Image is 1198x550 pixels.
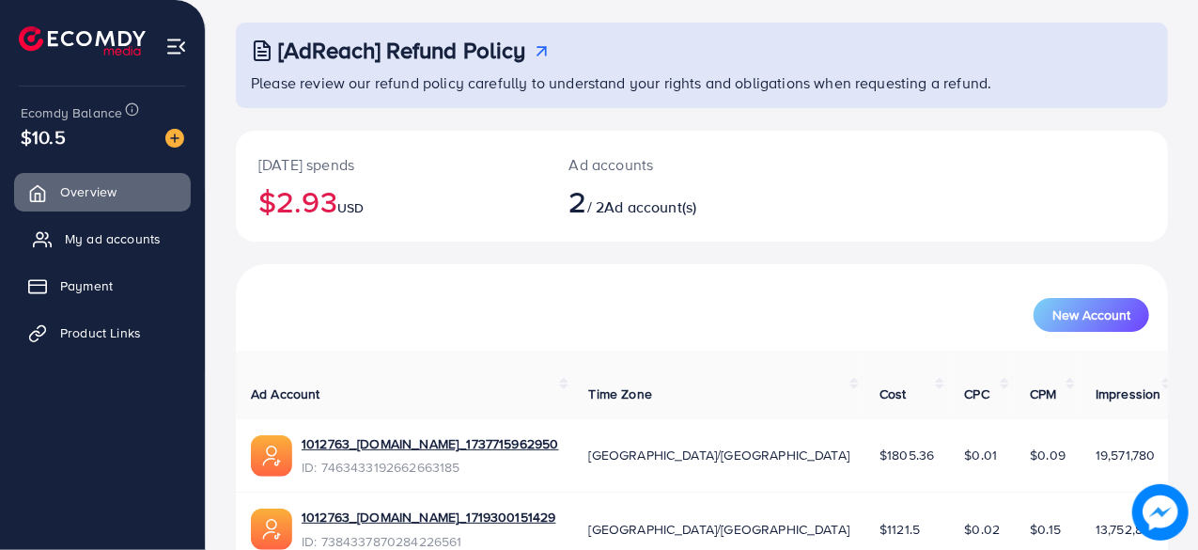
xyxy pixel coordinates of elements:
img: image [165,129,184,148]
span: Cost [879,385,907,403]
img: menu [165,36,187,57]
span: CPC [965,385,989,403]
span: $0.01 [965,446,998,464]
span: $1805.36 [879,446,934,464]
h3: [AdReach] Refund Policy [278,37,526,64]
a: My ad accounts [14,220,191,258]
span: 13,752,867 [1096,520,1158,539]
span: Ecomdy Balance [21,103,122,122]
button: New Account [1034,298,1149,332]
img: image [1138,490,1183,535]
span: ID: 7463433192662663185 [302,458,559,477]
span: Impression [1096,385,1161,403]
span: $10.5 [21,123,66,150]
h2: / 2 [569,183,757,219]
a: Overview [14,173,191,211]
span: My ad accounts [65,229,161,248]
a: Product Links [14,314,191,352]
a: 1012763_[DOMAIN_NAME]_1719300151429 [302,508,556,526]
span: Payment [60,276,113,295]
span: CPM [1030,385,1056,403]
span: Product Links [60,323,141,342]
img: ic-ads-acc.e4c84228.svg [251,509,292,550]
span: 2 [569,180,587,223]
p: [DATE] spends [258,153,524,176]
h2: $2.93 [258,183,524,219]
span: Time Zone [589,385,652,403]
p: Ad accounts [569,153,757,176]
img: logo [19,26,146,55]
span: Overview [60,182,117,201]
span: USD [337,198,364,217]
p: Please review our refund policy carefully to understand your rights and obligations when requesti... [251,71,1157,94]
span: New Account [1052,308,1130,322]
span: $0.09 [1030,446,1066,464]
span: $1121.5 [879,520,920,539]
span: 19,571,780 [1096,446,1156,464]
img: ic-ads-acc.e4c84228.svg [251,435,292,477]
a: Payment [14,267,191,305]
span: $0.15 [1030,520,1061,539]
span: [GEOGRAPHIC_DATA]/[GEOGRAPHIC_DATA] [589,446,850,464]
a: 1012763_[DOMAIN_NAME]_1737715962950 [302,434,559,453]
span: [GEOGRAPHIC_DATA]/[GEOGRAPHIC_DATA] [589,520,850,539]
span: $0.02 [965,520,1001,539]
span: Ad account(s) [604,196,696,217]
span: Ad Account [251,385,320,403]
